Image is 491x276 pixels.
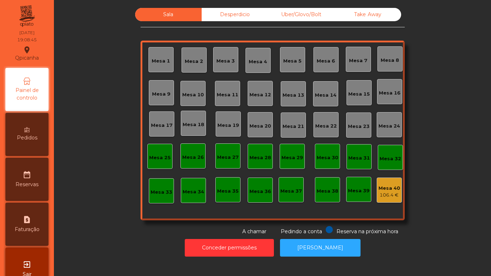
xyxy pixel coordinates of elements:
div: Mesa 31 [348,155,370,162]
div: Mesa 21 [283,123,304,130]
span: Painel de controlo [7,87,47,102]
div: Mesa 32 [380,155,401,162]
div: Mesa 7 [349,57,367,64]
div: Mesa 13 [283,92,304,99]
div: Mesa 35 [217,188,239,195]
div: Uber/Glovo/Bolt [268,8,335,21]
i: request_page [23,215,31,224]
div: Mesa 23 [348,123,370,130]
div: Mesa 28 [249,154,271,161]
div: Mesa 38 [317,188,338,195]
div: Mesa 18 [183,121,204,128]
div: Mesa 15 [348,91,370,98]
button: [PERSON_NAME] [280,239,361,257]
div: Mesa 40 [378,185,400,192]
div: Mesa 33 [151,189,172,196]
div: Mesa 6 [317,57,335,65]
i: location_on [23,46,31,54]
div: Mesa 34 [183,188,204,195]
div: 19:08:45 [17,37,37,43]
span: Reserva na próxima hora [336,228,398,235]
div: Mesa 30 [317,154,338,161]
div: Mesa 29 [281,154,303,161]
div: Mesa 10 [182,91,204,98]
div: Mesa 5 [283,57,302,65]
div: Mesa 8 [381,57,399,64]
div: Mesa 36 [249,188,271,195]
div: Mesa 22 [315,123,337,130]
div: Mesa 2 [185,58,203,65]
div: Mesa 11 [217,91,238,98]
div: Mesa 1 [152,57,170,65]
div: 106.4 € [378,192,400,199]
div: Mesa 16 [379,89,400,97]
div: Mesa 20 [249,123,271,130]
img: qpiato [18,4,36,29]
div: Mesa 39 [348,187,370,194]
div: Take Away [335,8,401,21]
div: Mesa 27 [217,154,239,161]
span: A chamar [242,228,266,235]
div: Mesa 3 [216,57,235,65]
div: Mesa 4 [249,58,267,65]
span: Reservas [15,181,38,188]
div: [DATE] [19,29,35,36]
i: date_range [23,170,31,179]
button: Conceder permissões [185,239,274,257]
div: Mesa 24 [378,123,400,130]
div: Desperdicio [202,8,268,21]
i: exit_to_app [23,260,31,269]
div: Mesa 17 [151,122,173,129]
div: Mesa 37 [280,188,302,195]
div: Mesa 14 [315,92,336,99]
div: Mesa 12 [249,91,271,98]
span: Pedindo a conta [281,228,322,235]
span: Faturação [15,226,40,233]
div: Mesa 19 [217,122,239,129]
div: Sala [135,8,202,21]
div: Mesa 25 [149,154,171,161]
span: Pedidos [17,134,37,142]
div: Mesa 26 [182,154,204,161]
div: Mesa 9 [152,91,170,98]
div: Qpicanha [15,45,39,63]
